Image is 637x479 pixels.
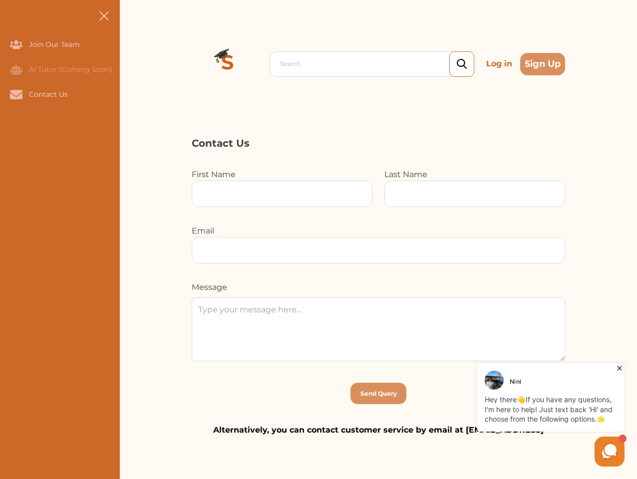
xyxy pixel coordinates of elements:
[520,53,565,75] button: Sign Up
[192,424,565,436] p: Alternatively, you can contact customer service by email at [EMAIL_ADDRESS]
[192,170,236,179] label: First Name
[482,54,516,74] p: Log in
[457,59,467,69] img: search_icon
[192,28,264,100] img: Logo
[360,389,397,398] p: Send Query
[475,361,627,469] iframe: HelpCrunch
[192,136,565,151] p: Contact Us
[384,170,427,179] label: Last Name
[350,383,406,404] button: [object Object]
[192,282,227,292] label: Message
[192,226,214,236] label: Email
